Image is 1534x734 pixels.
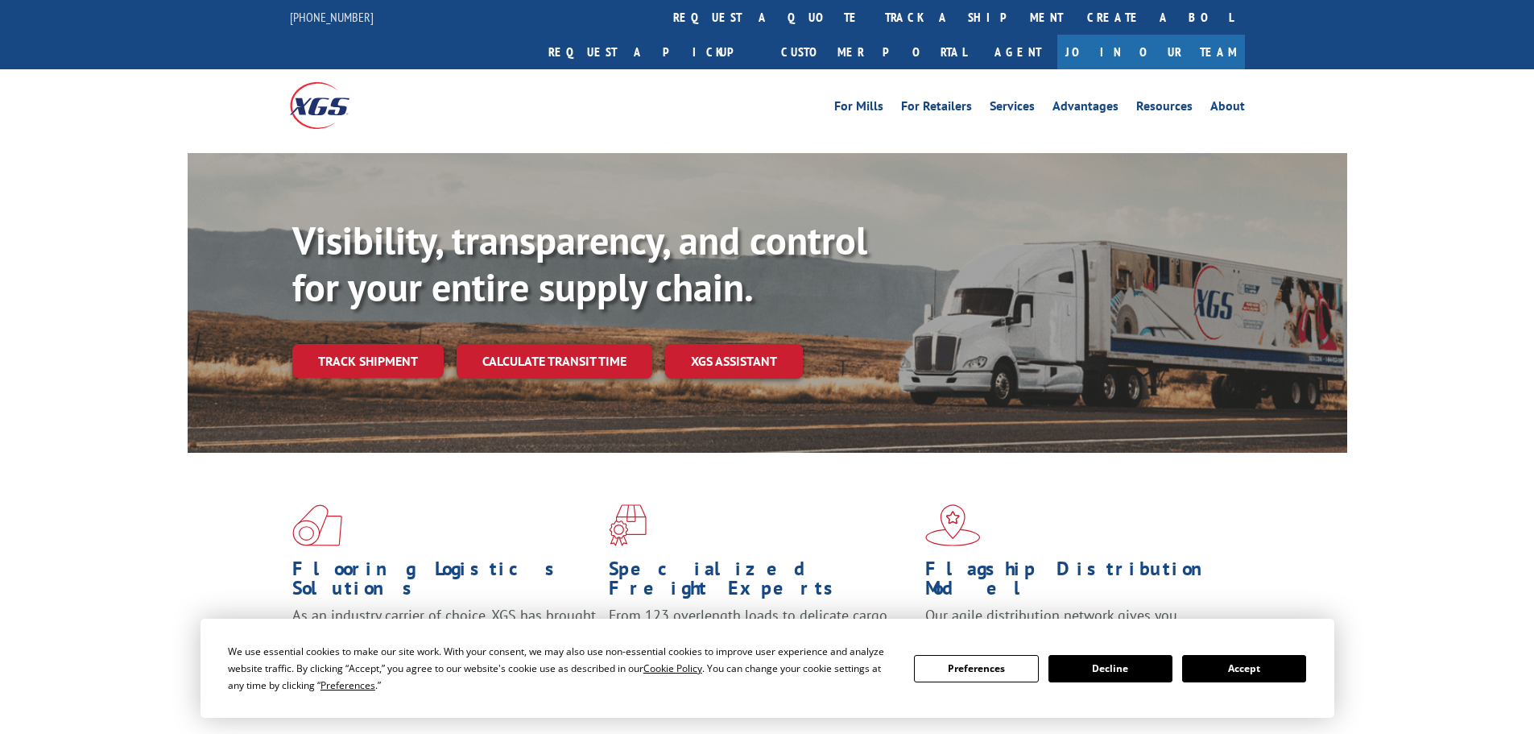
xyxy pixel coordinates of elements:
[1210,100,1245,118] a: About
[925,559,1230,606] h1: Flagship Distribution Model
[609,504,647,546] img: xgs-icon-focused-on-flooring-red
[990,100,1035,118] a: Services
[914,655,1038,682] button: Preferences
[925,606,1222,644] span: Our agile distribution network gives you nationwide inventory management on demand.
[1048,655,1172,682] button: Decline
[609,606,913,678] p: From 123 overlength loads to delicate cargo, our experienced staff knows the best way to move you...
[228,643,895,694] div: We use essential cookies to make our site work. With your consent, we may also use non-essential ...
[320,678,375,692] span: Preferences
[292,504,342,546] img: xgs-icon-total-supply-chain-intelligence-red
[536,35,769,69] a: Request a pickup
[769,35,978,69] a: Customer Portal
[834,100,883,118] a: For Mills
[665,344,803,379] a: XGS ASSISTANT
[292,606,596,663] span: As an industry carrier of choice, XGS has brought innovation and dedication to flooring logistics...
[1182,655,1306,682] button: Accept
[290,9,374,25] a: [PHONE_NUMBER]
[901,100,972,118] a: For Retailers
[1057,35,1245,69] a: Join Our Team
[609,559,913,606] h1: Specialized Freight Experts
[292,215,867,312] b: Visibility, transparency, and control for your entire supply chain.
[925,504,981,546] img: xgs-icon-flagship-distribution-model-red
[1136,100,1193,118] a: Resources
[457,344,652,379] a: Calculate transit time
[201,619,1334,718] div: Cookie Consent Prompt
[978,35,1057,69] a: Agent
[292,559,597,606] h1: Flooring Logistics Solutions
[292,344,444,378] a: Track shipment
[1052,100,1118,118] a: Advantages
[643,661,702,675] span: Cookie Policy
